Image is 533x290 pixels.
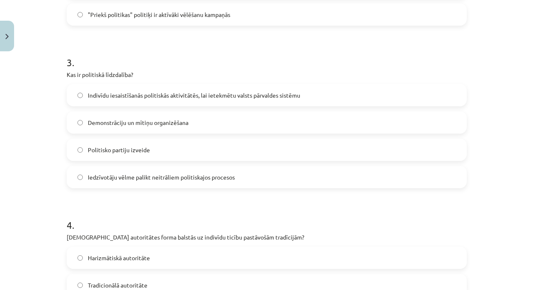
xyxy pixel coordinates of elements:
[77,283,83,288] input: Tradicionālā autoritāte
[88,91,300,100] span: Indivīdu iesaistīšanās politiskās aktivitātēs, lai ietekmētu valsts pārvaldes sistēmu
[88,254,150,262] span: Harizmātiskā autoritāte
[77,175,83,180] input: Iedzīvotāju vēlme palikt neitrāliem politiskajos procesos
[88,146,150,154] span: Politisko partiju izveide
[88,10,230,19] span: "Priekš politikas" politiķi ir aktīvāki vēlēšanu kampaņās
[77,147,83,153] input: Politisko partiju izveide
[67,233,467,242] p: [DEMOGRAPHIC_DATA] autoritātes forma balstās uz indivīdu ticību pastāvošām tradīcijām?
[5,34,9,39] img: icon-close-lesson-0947bae3869378f0d4975bcd49f059093ad1ed9edebbc8119c70593378902aed.svg
[67,205,467,230] h1: 4 .
[88,118,188,127] span: Demonstrāciju un mītiņu organizēšana
[67,42,467,68] h1: 3 .
[88,173,235,182] span: Iedzīvotāju vēlme palikt neitrāliem politiskajos procesos
[77,12,83,17] input: "Priekš politikas" politiķi ir aktīvāki vēlēšanu kampaņās
[77,255,83,261] input: Harizmātiskā autoritāte
[77,93,83,98] input: Indivīdu iesaistīšanās politiskās aktivitātēs, lai ietekmētu valsts pārvaldes sistēmu
[67,70,467,79] p: Kas ir politiskā līdzdalība?
[88,281,147,290] span: Tradicionālā autoritāte
[77,120,83,125] input: Demonstrāciju un mītiņu organizēšana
